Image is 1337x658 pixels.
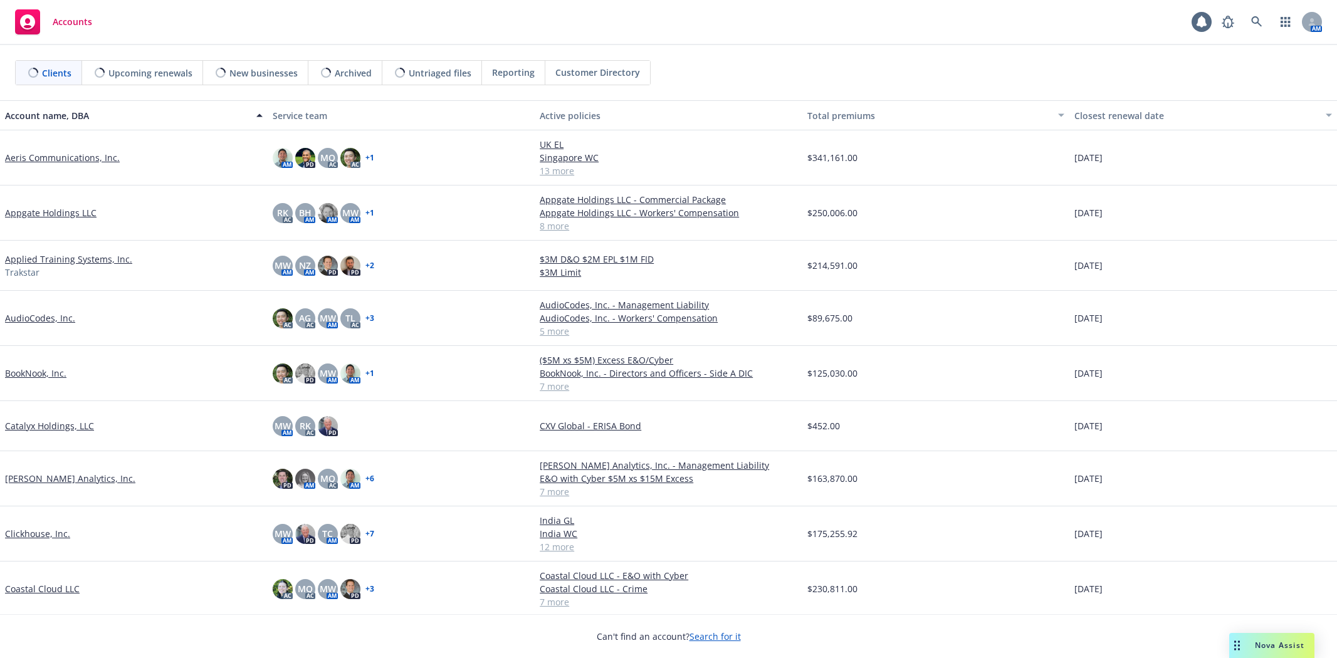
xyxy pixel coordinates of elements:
[807,419,840,432] span: $452.00
[5,206,97,219] a: Appgate Holdings LLC
[295,363,315,384] img: photo
[295,148,315,168] img: photo
[365,530,374,538] a: + 7
[320,367,336,380] span: MW
[409,66,471,80] span: Untriaged files
[540,311,797,325] a: AudioCodes, Inc. - Workers' Compensation
[340,579,360,599] img: photo
[555,66,640,79] span: Customer Directory
[1069,100,1337,130] button: Closest renewal date
[540,253,797,266] a: $3M D&O $2M EPL $1M FID
[320,472,335,485] span: MQ
[365,154,374,162] a: + 1
[1074,472,1103,485] span: [DATE]
[540,367,797,380] a: BookNook, Inc. - Directors and Officers - Side A DIC
[318,203,338,223] img: photo
[295,469,315,489] img: photo
[320,151,335,164] span: MQ
[108,66,192,80] span: Upcoming renewals
[807,472,857,485] span: $163,870.00
[342,206,359,219] span: MW
[540,419,797,432] a: CXV Global - ERISA Bond
[340,148,360,168] img: photo
[540,151,797,164] a: Singapore WC
[340,524,360,544] img: photo
[540,485,797,498] a: 7 more
[275,259,291,272] span: MW
[689,630,741,642] a: Search for it
[273,579,293,599] img: photo
[807,259,857,272] span: $214,591.00
[322,527,333,540] span: TC
[300,419,311,432] span: RK
[273,148,293,168] img: photo
[540,266,797,279] a: $3M Limit
[807,311,852,325] span: $89,675.00
[540,459,797,472] a: [PERSON_NAME] Analytics, Inc. - Management Liability
[1074,527,1103,540] span: [DATE]
[540,219,797,232] a: 8 more
[320,582,336,595] span: MW
[1074,206,1103,219] span: [DATE]
[540,325,797,338] a: 5 more
[299,311,311,325] span: AG
[340,256,360,276] img: photo
[365,315,374,322] a: + 3
[540,595,797,608] a: 7 more
[277,206,288,219] span: RK
[335,66,372,80] span: Archived
[807,527,857,540] span: $175,255.92
[1074,259,1103,272] span: [DATE]
[10,4,97,39] a: Accounts
[540,540,797,553] a: 12 more
[540,353,797,367] a: ($5M xs $5M) Excess E&O/Cyber
[299,259,311,272] span: NZ
[5,311,75,325] a: AudioCodes, Inc.
[275,527,291,540] span: MW
[273,469,293,489] img: photo
[268,100,535,130] button: Service team
[807,367,857,380] span: $125,030.00
[1074,151,1103,164] span: [DATE]
[275,419,291,432] span: MW
[807,109,1051,122] div: Total premiums
[540,527,797,540] a: India WC
[42,66,71,80] span: Clients
[5,472,135,485] a: [PERSON_NAME] Analytics, Inc.
[299,206,312,219] span: BH
[540,193,797,206] a: Appgate Holdings LLC - Commercial Package
[1255,640,1304,650] span: Nova Assist
[540,472,797,485] a: E&O with Cyber $5M xs $15M Excess
[807,151,857,164] span: $341,161.00
[5,367,66,380] a: BookNook, Inc.
[807,206,857,219] span: $250,006.00
[5,266,39,279] span: Trakstar
[365,475,374,483] a: + 6
[492,66,535,79] span: Reporting
[540,138,797,151] a: UK EL
[5,253,132,266] a: Applied Training Systems, Inc.
[229,66,298,80] span: New businesses
[365,262,374,269] a: + 2
[1074,582,1103,595] span: [DATE]
[1215,9,1240,34] a: Report a Bug
[1074,419,1103,432] span: [DATE]
[540,380,797,393] a: 7 more
[273,109,530,122] div: Service team
[540,582,797,595] a: Coastal Cloud LLC - Crime
[597,630,741,643] span: Can't find an account?
[365,585,374,593] a: + 3
[5,151,120,164] a: Aeris Communications, Inc.
[298,582,313,595] span: MQ
[1273,9,1298,34] a: Switch app
[5,582,80,595] a: Coastal Cloud LLC
[273,308,293,328] img: photo
[320,311,336,325] span: MW
[1074,367,1103,380] span: [DATE]
[5,419,94,432] a: Catalyx Holdings, LLC
[365,209,374,217] a: + 1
